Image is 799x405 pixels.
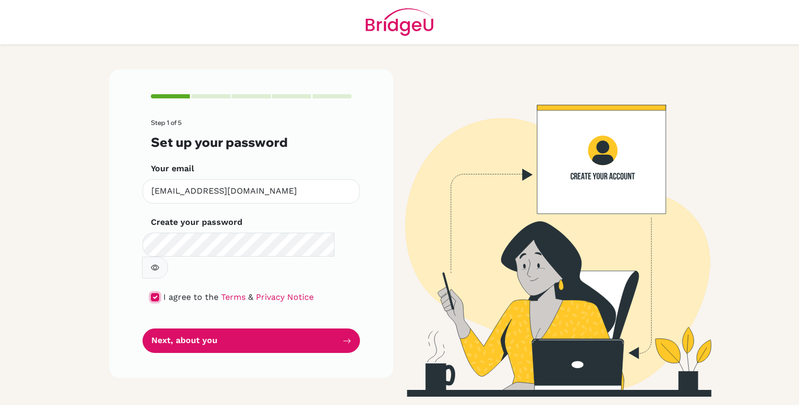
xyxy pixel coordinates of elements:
[143,179,360,204] input: Insert your email*
[143,328,360,353] button: Next, about you
[163,292,218,302] span: I agree to the
[151,119,182,126] span: Step 1 of 5
[151,216,242,229] label: Create your password
[221,292,246,302] a: Terms
[151,162,194,175] label: Your email
[248,292,253,302] span: &
[151,135,352,150] h3: Set up your password
[256,292,314,302] a: Privacy Notice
